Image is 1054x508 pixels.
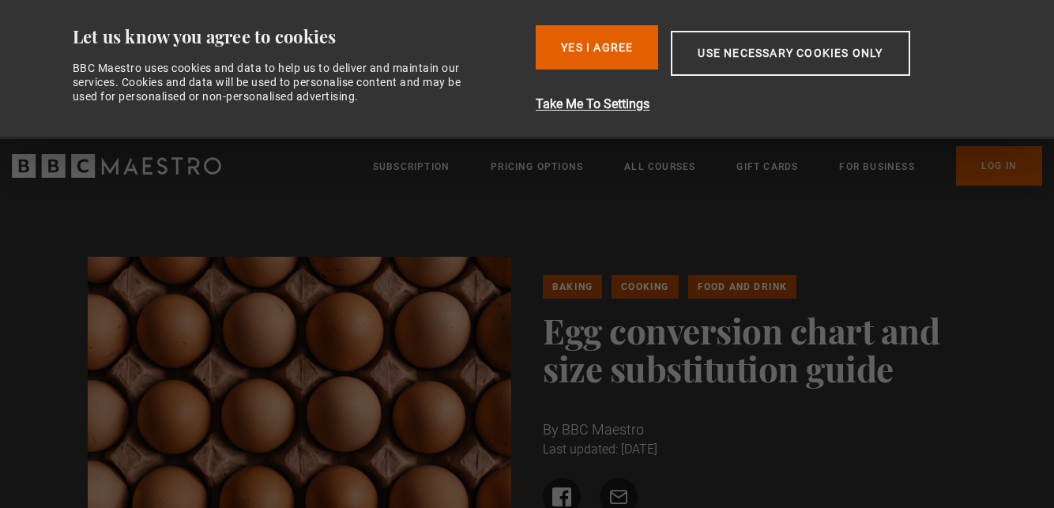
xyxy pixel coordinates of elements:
a: Baking [543,275,602,299]
button: Take Me To Settings [536,95,993,114]
span: BBC Maestro [562,421,644,438]
div: BBC Maestro uses cookies and data to help us to deliver and maintain our services. Cookies and da... [73,61,479,104]
a: Log In [956,146,1042,186]
svg: BBC Maestro [12,154,221,178]
time: Last updated: [DATE] [543,442,657,457]
button: Use necessary cookies only [671,31,909,76]
a: Cooking [612,275,678,299]
a: Pricing Options [491,159,583,175]
h1: Egg conversion chart and size substitution guide [543,311,967,387]
button: Yes I Agree [536,25,658,70]
a: For business [839,159,914,175]
a: Subscription [373,159,450,175]
span: By [543,421,559,438]
div: Let us know you agree to cookies [73,25,524,48]
a: Gift Cards [736,159,798,175]
nav: Primary [373,146,1042,186]
a: All Courses [624,159,695,175]
a: Food and Drink [688,275,797,299]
